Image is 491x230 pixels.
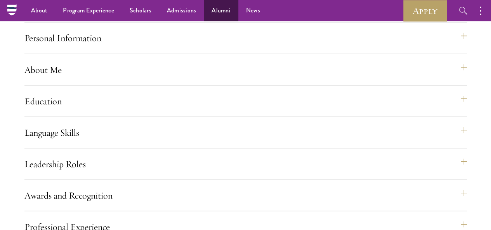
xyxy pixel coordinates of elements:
[24,60,467,79] button: About Me
[24,186,467,204] button: Awards and Recognition
[24,92,467,110] button: Education
[24,29,467,47] button: Personal Information
[24,154,467,173] button: Leadership Roles
[24,123,467,142] button: Language Skills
